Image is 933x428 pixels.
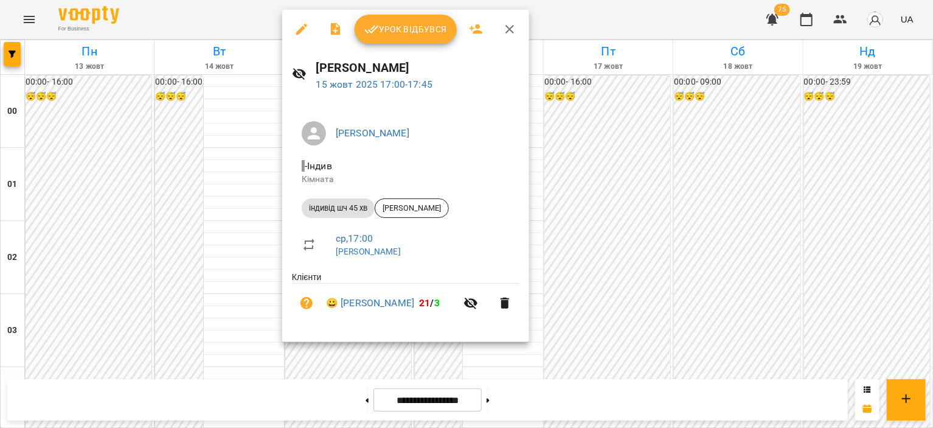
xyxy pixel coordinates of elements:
ul: Клієнти [292,271,519,328]
span: [PERSON_NAME] [375,203,448,214]
span: Урок відбувся [364,22,447,37]
a: 😀 [PERSON_NAME] [326,296,414,310]
button: Урок відбувся [355,15,457,44]
button: Візит ще не сплачено. Додати оплату? [292,289,321,318]
p: Кімната [302,174,510,186]
a: ср , 17:00 [336,233,373,244]
span: індивід шч 45 хв [302,203,375,214]
span: 21 [419,297,430,309]
span: - Індив [302,160,335,172]
span: 3 [434,297,440,309]
a: [PERSON_NAME] [336,247,401,256]
a: [PERSON_NAME] [336,127,409,139]
a: 15 жовт 2025 17:00-17:45 [316,79,433,90]
div: [PERSON_NAME] [375,198,449,218]
b: / [419,297,440,309]
h6: [PERSON_NAME] [316,58,519,77]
